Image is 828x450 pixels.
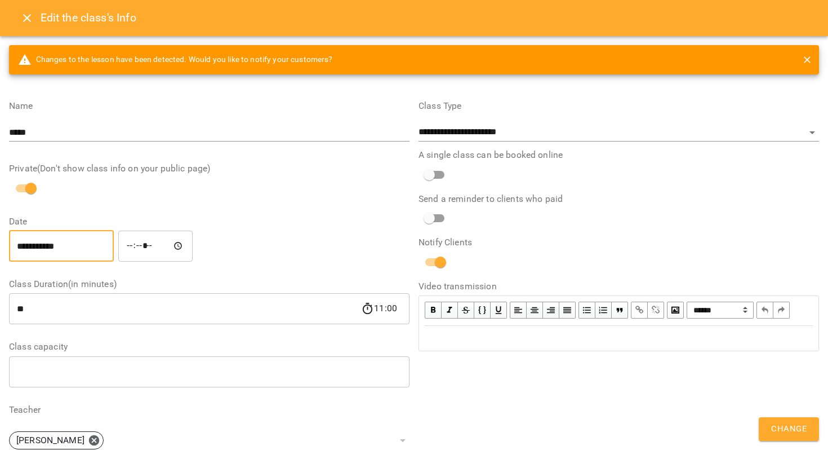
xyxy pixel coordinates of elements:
button: Align Right [543,302,559,319]
button: Align Center [527,302,543,319]
button: Link [631,302,648,319]
select: Block type [687,302,754,319]
button: Blockquote [612,302,628,319]
button: Monospace [474,302,491,319]
button: Underline [491,302,507,319]
button: UL [578,302,595,319]
label: Video transmission [419,282,819,291]
button: Align Justify [559,302,576,319]
button: Redo [773,302,790,319]
label: Notify Clients [419,238,819,247]
label: Class Type [419,102,819,111]
span: Change [771,422,807,436]
button: Align Left [510,302,527,319]
button: Close [14,5,41,32]
button: Strikethrough [458,302,474,319]
label: A single class can be booked online [419,151,819,160]
button: Italic [442,302,458,319]
label: Name [9,102,409,111]
button: OL [595,302,612,319]
label: Teacher [9,405,409,414]
label: Send a reminder to clients who paid [419,195,819,204]
div: Edit text [420,327,818,350]
label: Private(Don't show class info on your public page) [9,164,409,173]
button: close [800,52,814,67]
span: Normal [687,302,754,319]
button: Image [667,302,684,319]
button: Undo [756,302,773,319]
p: [PERSON_NAME] [16,434,84,447]
label: Class Duration(in minutes) [9,280,409,289]
span: Changes to the lesson have been detected. Would you like to notify your customers? [18,53,333,67]
label: Class capacity [9,342,409,351]
button: Change [759,417,819,441]
button: Bold [425,302,442,319]
div: [PERSON_NAME] [9,431,104,449]
h6: Edit the class's Info [41,9,136,27]
button: Remove Link [648,302,664,319]
label: Date [9,217,409,226]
